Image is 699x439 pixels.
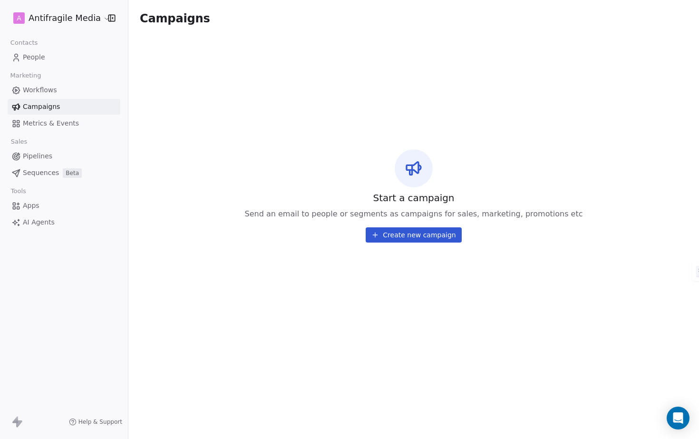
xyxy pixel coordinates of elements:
[23,85,57,95] span: Workflows
[23,201,39,211] span: Apps
[8,82,120,98] a: Workflows
[7,184,30,198] span: Tools
[38,225,68,236] span: Clip more:
[6,36,42,50] span: Contacts
[23,118,79,128] span: Metrics & Events
[23,217,55,227] span: AI Agents
[78,418,122,426] span: Help & Support
[115,253,166,264] span: Clear all and close
[8,116,120,131] a: Metrics & Events
[29,12,101,24] span: Antifragile Media
[8,165,120,181] a: SequencesBeta
[69,418,122,426] a: Help & Support
[39,390,71,401] span: Inbox Panel
[63,168,82,178] span: Beta
[45,13,62,20] span: xTiles
[8,148,120,164] a: Pipelines
[8,49,120,65] a: People
[70,413,138,423] span: Save as Note in xTiles
[11,10,101,26] button: AAntifragile Media
[8,215,120,230] a: AI Agents
[17,13,21,23] span: A
[140,11,210,25] span: Campaigns
[7,135,31,149] span: Sales
[23,52,45,62] span: People
[6,68,45,83] span: Marketing
[24,60,177,68] img: mqdefault_6s.webp
[24,68,177,217] img: 68d3df7db9f777661778bf41.png
[667,407,689,429] div: Open Intercom Messenger
[245,208,583,220] span: Send an email to people or segments as campaigns for sales, marketing, promotions etc
[366,227,461,243] button: Create new campaign
[24,377,172,388] div: Destination
[8,198,120,214] a: Apps
[23,102,60,112] span: Campaigns
[23,151,52,161] span: Pipelines
[23,168,59,178] span: Sequences
[8,99,120,115] a: Campaigns
[373,191,455,205] span: Start a campaign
